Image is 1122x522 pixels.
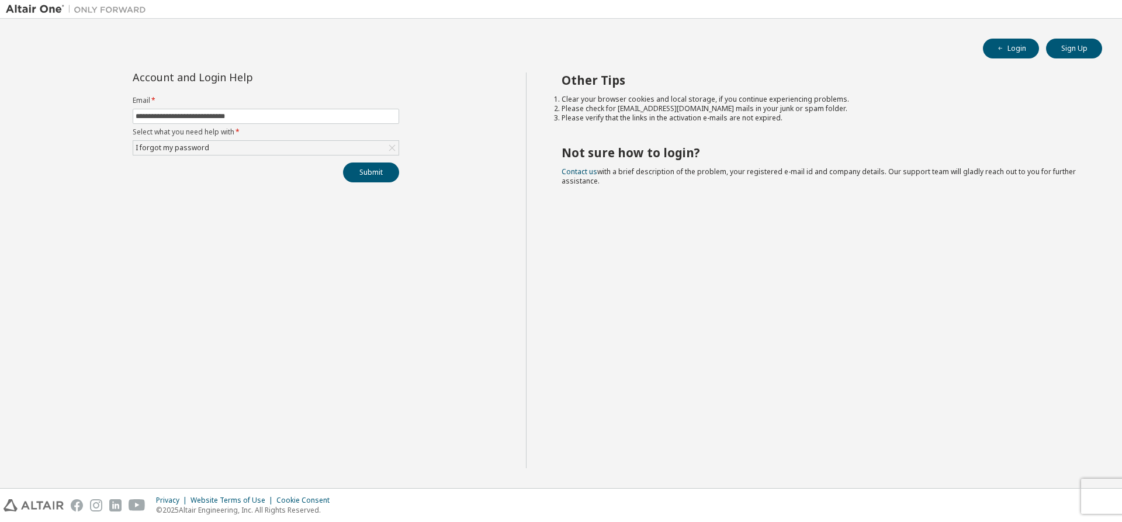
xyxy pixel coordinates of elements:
h2: Other Tips [562,72,1082,88]
img: youtube.svg [129,499,146,511]
div: Account and Login Help [133,72,346,82]
a: Contact us [562,167,597,177]
div: Cookie Consent [276,496,337,505]
span: with a brief description of the problem, your registered e-mail id and company details. Our suppo... [562,167,1076,186]
button: Submit [343,163,399,182]
img: facebook.svg [71,499,83,511]
label: Select what you need help with [133,127,399,137]
div: Website Terms of Use [191,496,276,505]
li: Please verify that the links in the activation e-mails are not expired. [562,113,1082,123]
li: Please check for [EMAIL_ADDRESS][DOMAIN_NAME] mails in your junk or spam folder. [562,104,1082,113]
button: Login [983,39,1039,58]
img: linkedin.svg [109,499,122,511]
div: I forgot my password [134,141,211,154]
div: Privacy [156,496,191,505]
label: Email [133,96,399,105]
img: Altair One [6,4,152,15]
p: © 2025 Altair Engineering, Inc. All Rights Reserved. [156,505,337,515]
h2: Not sure how to login? [562,145,1082,160]
button: Sign Up [1046,39,1102,58]
div: I forgot my password [133,141,399,155]
li: Clear your browser cookies and local storage, if you continue experiencing problems. [562,95,1082,104]
img: altair_logo.svg [4,499,64,511]
img: instagram.svg [90,499,102,511]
